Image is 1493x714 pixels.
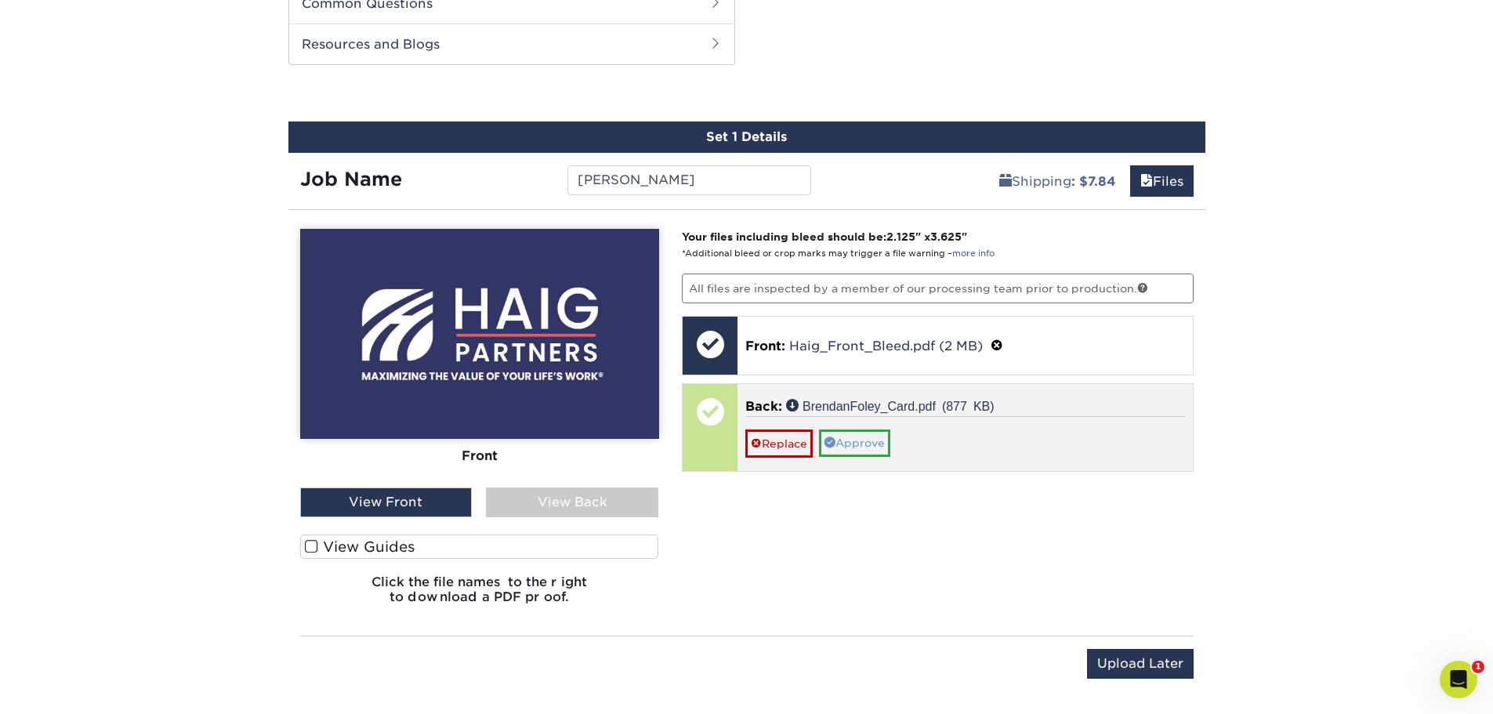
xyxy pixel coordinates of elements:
p: All files are inspected by a member of our processing team prior to production. [682,274,1194,303]
h2: Resources and Blogs [289,24,734,64]
div: View Front [300,487,473,517]
span: Back: [745,399,782,414]
a: Haig_Front_Bleed.pdf (2 MB) [789,339,983,353]
a: Files [1130,165,1194,197]
div: View Back [486,487,658,517]
span: 3.625 [930,230,962,243]
strong: Your files including bleed should be: " x " [682,230,967,243]
h6: Click the file names to the right to download a PDF proof. [300,574,659,617]
a: Shipping: $7.84 [989,165,1126,197]
label: View Guides [300,535,659,559]
span: files [1140,174,1153,189]
span: 1 [1472,661,1484,673]
span: 2.125 [886,230,915,243]
a: Approve [819,429,890,456]
b: : $7.84 [1071,174,1116,189]
input: Enter a job name [567,165,811,195]
div: Front [300,439,659,473]
strong: Job Name [300,168,402,190]
div: Set 1 Details [288,121,1205,153]
input: Upload Later [1087,649,1194,679]
small: *Additional bleed or crop marks may trigger a file warning – [682,248,995,259]
span: shipping [999,174,1012,189]
iframe: Intercom live chat [1440,661,1477,698]
a: more info [952,248,995,259]
a: BrendanFoley_Card.pdf (877 KB) [786,399,995,411]
span: Front: [745,339,785,353]
a: Replace [745,429,813,457]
